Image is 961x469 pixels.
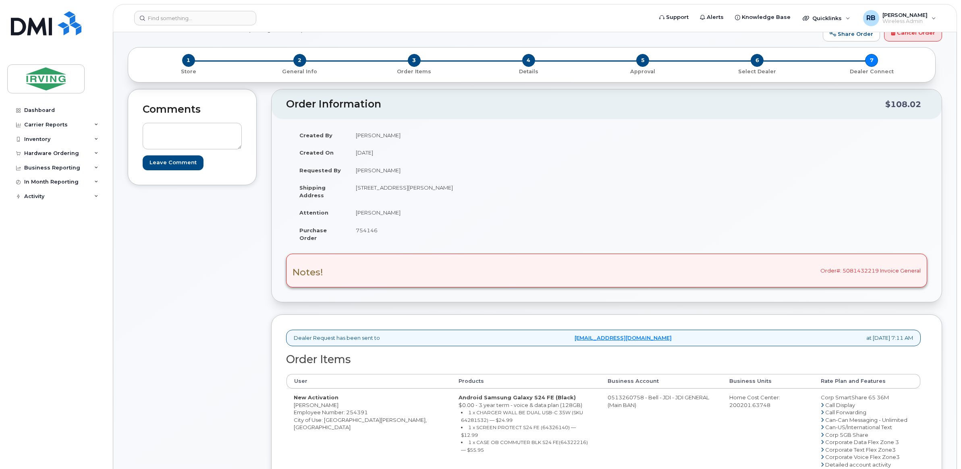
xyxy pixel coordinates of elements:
[700,67,814,75] a: 6 Select Dealer
[349,161,601,179] td: [PERSON_NAME]
[722,374,814,388] th: Business Units
[356,227,378,233] span: 754146
[814,374,920,388] th: Rate Plan and Features
[451,374,601,388] th: Products
[461,409,583,423] small: 1 x CHARGER WALL BE DUAL USB-C 35W (SKU 64281532) — $24.99
[825,402,855,408] span: Call Display
[357,67,471,75] a: 3 Order Items
[825,454,900,460] span: Corporate Voice Flex Zone3
[882,12,928,18] span: [PERSON_NAME]
[729,9,796,25] a: Knowledge Base
[299,149,334,156] strong: Created On
[694,9,729,25] a: Alerts
[293,267,323,277] h3: Notes!
[825,417,907,423] span: Can-Can Messaging - Unlimited
[636,54,649,67] span: 5
[522,54,535,67] span: 4
[246,68,354,75] p: General Info
[293,54,306,67] span: 2
[294,409,368,415] span: Employee Number: 254391
[286,254,927,287] div: Order#: 5081432219 Invoice General
[143,155,203,170] input: Leave Comment
[349,144,601,161] td: [DATE]
[575,334,672,342] a: [EMAIL_ADDRESS][DOMAIN_NAME]
[857,10,942,26] div: Roberts, Brad
[299,132,332,138] strong: Created By
[134,11,256,25] input: Find something...
[742,13,791,21] span: Knowledge Base
[825,409,866,415] span: Call Forwarding
[408,54,421,67] span: 3
[299,167,341,174] strong: Requested By
[654,9,694,25] a: Support
[666,13,689,21] span: Support
[825,432,868,438] span: Corp 5GB Share
[797,10,856,26] div: Quicklinks
[286,353,921,366] h2: Order Items
[286,374,451,388] th: User
[461,439,588,453] small: 1 x CASE OB COMMUTER BLK S24 FE(64322216) — $55.95
[812,15,842,21] span: Quicklinks
[866,13,876,23] span: RB
[135,67,243,75] a: 1 Store
[825,439,899,445] span: Corporate Data Flex Zone 3
[825,446,896,453] span: Corporate Text Flex Zone3
[286,330,921,346] div: Dealer Request has been sent to at [DATE] 7:11 AM
[589,68,697,75] p: Approval
[729,394,807,409] div: Home Cost Center: 200201.63748
[825,424,892,430] span: Can-US/International Text
[600,374,722,388] th: Business Account
[299,209,328,216] strong: Attention
[243,67,357,75] a: 2 General Info
[138,68,239,75] p: Store
[475,68,583,75] p: Details
[825,461,891,468] span: Detailed account activity
[349,126,601,144] td: [PERSON_NAME]
[182,54,195,67] span: 1
[823,26,880,42] a: Share Order
[884,26,942,42] a: Cancel Order
[882,18,928,25] span: Wireless Admin
[143,104,242,115] h2: Comments
[751,54,764,67] span: 6
[286,99,885,110] h2: Order Information
[703,68,811,75] p: Select Dealer
[294,394,338,401] strong: New Activation
[299,184,326,198] strong: Shipping Address
[360,68,468,75] p: Order Items
[707,13,724,21] span: Alerts
[299,227,327,241] strong: Purchase Order
[471,67,586,75] a: 4 Details
[461,424,576,438] small: 1 x SCREEN PROTECT S24 FE (64326140) — $12.99
[128,20,819,34] h1: Order No.298184
[585,67,700,75] a: 5 Approval
[885,97,921,112] div: $108.02
[349,179,601,204] td: [STREET_ADDRESS][PERSON_NAME]
[349,204,601,221] td: [PERSON_NAME]
[459,394,576,401] strong: Android Samsung Galaxy S24 FE (Black)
